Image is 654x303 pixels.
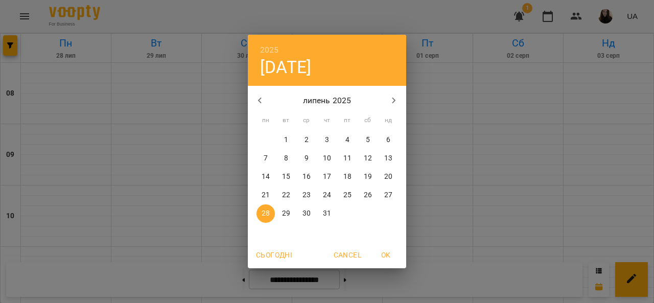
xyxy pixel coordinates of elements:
button: 22 [277,186,295,204]
button: 15 [277,168,295,186]
p: липень 2025 [272,95,382,107]
p: 24 [323,190,331,200]
span: OK [373,249,398,261]
button: 3 [318,131,336,149]
p: 4 [345,135,349,145]
button: 24 [318,186,336,204]
button: 6 [379,131,398,149]
button: 19 [359,168,377,186]
span: нд [379,115,398,126]
span: пт [338,115,357,126]
p: 28 [262,208,270,219]
p: 23 [302,190,311,200]
p: 3 [325,135,329,145]
span: чт [318,115,336,126]
button: 16 [297,168,316,186]
p: 29 [282,208,290,219]
p: 1 [284,135,288,145]
p: 6 [386,135,390,145]
button: 25 [338,186,357,204]
span: пн [256,115,275,126]
button: 13 [379,149,398,168]
span: Cancel [334,249,361,261]
button: 18 [338,168,357,186]
button: 27 [379,186,398,204]
p: 25 [343,190,352,200]
p: 13 [384,153,392,164]
span: ср [297,115,316,126]
button: 10 [318,149,336,168]
p: 31 [323,208,331,219]
span: Сьогодні [256,249,292,261]
button: 2 [297,131,316,149]
button: 7 [256,149,275,168]
p: 8 [284,153,288,164]
button: 20 [379,168,398,186]
button: 29 [277,204,295,223]
p: 18 [343,172,352,182]
p: 15 [282,172,290,182]
button: 23 [297,186,316,204]
button: OK [369,246,402,264]
button: 14 [256,168,275,186]
button: 5 [359,131,377,149]
p: 10 [323,153,331,164]
button: Сьогодні [252,246,296,264]
p: 20 [384,172,392,182]
button: 28 [256,204,275,223]
p: 14 [262,172,270,182]
p: 17 [323,172,331,182]
p: 2 [305,135,309,145]
button: 17 [318,168,336,186]
button: 4 [338,131,357,149]
p: 7 [264,153,268,164]
button: 9 [297,149,316,168]
button: 11 [338,149,357,168]
p: 19 [364,172,372,182]
p: 30 [302,208,311,219]
p: 12 [364,153,372,164]
p: 22 [282,190,290,200]
button: 2025 [260,43,279,57]
p: 26 [364,190,372,200]
button: [DATE] [260,57,311,78]
p: 27 [384,190,392,200]
p: 16 [302,172,311,182]
button: 8 [277,149,295,168]
button: 30 [297,204,316,223]
p: 21 [262,190,270,200]
p: 9 [305,153,309,164]
button: 21 [256,186,275,204]
button: 31 [318,204,336,223]
button: 1 [277,131,295,149]
button: 12 [359,149,377,168]
button: 26 [359,186,377,204]
p: 11 [343,153,352,164]
span: вт [277,115,295,126]
span: сб [359,115,377,126]
p: 5 [366,135,370,145]
button: Cancel [330,246,365,264]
